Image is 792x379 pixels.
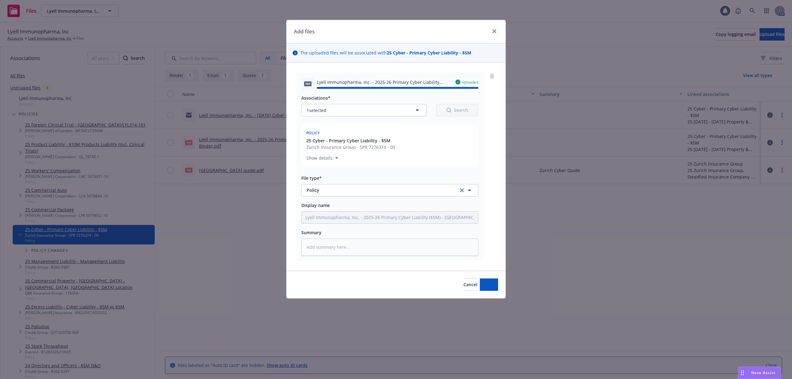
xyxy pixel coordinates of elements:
[738,367,746,379] div: Drag to move
[307,187,450,193] span: Policy
[480,282,498,287] span: Add files
[304,154,341,162] button: Show details
[300,50,471,56] span: The uploaded files will be associated with
[738,367,781,379] button: Nova Assist
[463,278,477,291] button: Cancel
[307,107,326,114] span: 1 selected
[301,104,426,116] button: 1selected
[462,80,478,85] span: Uploaded
[294,28,315,36] h1: Add files
[491,28,498,35] a: close
[306,137,395,144] button: 25 Cyber - Primary Cyber Liability - $5M
[302,212,478,223] input: Add display name here...
[306,137,390,144] span: 25 Cyber - Primary Cyber Liability - $5M
[304,81,312,86] span: pdf
[301,95,330,101] span: Associations*
[463,282,477,287] span: Cancel
[301,230,321,235] span: Summary
[751,370,776,375] span: Nova Assist
[480,278,498,291] button: Add files
[301,202,330,208] span: Display name
[301,184,478,196] button: Policyclear selection
[488,72,496,80] a: remove
[317,79,450,85] span: Lyell Immunopharma, Inc. - 2025-26 Primary Cyber Liability ($5M) - [GEOGRAPHIC_DATA] - Policy.pdf
[387,50,471,56] strong: 25 Cyber - Primary Cyber Liability - $5M
[301,175,322,181] span: File type*
[458,187,466,194] a: clear selection
[306,144,395,150] span: Zurich Insurance Group - SPR 7276374 - 00
[306,130,320,136] span: Policy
